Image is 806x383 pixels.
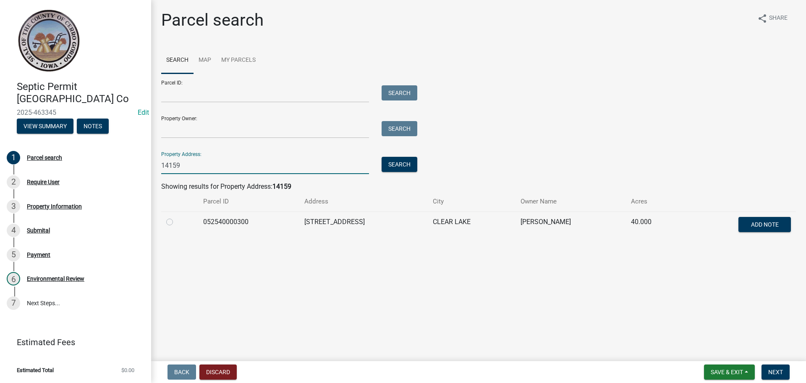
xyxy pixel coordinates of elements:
[27,203,82,209] div: Property Information
[382,85,417,100] button: Search
[17,119,73,134] button: View Summary
[757,13,767,24] i: share
[516,211,626,239] td: [PERSON_NAME]
[138,108,149,116] a: Edit
[77,123,109,130] wm-modal-confirm: Notes
[738,217,791,232] button: Add Note
[27,276,84,282] div: Environmental Review
[77,119,109,134] button: Notes
[711,369,743,375] span: Save & Exit
[216,47,261,74] a: My Parcels
[7,200,20,213] div: 3
[382,157,417,172] button: Search
[428,211,515,239] td: CLEAR LAKE
[138,108,149,116] wm-modal-confirm: Edit Application Number
[27,252,50,258] div: Payment
[161,47,194,74] a: Search
[17,123,73,130] wm-modal-confirm: Summary
[7,248,20,261] div: 5
[272,182,291,190] strong: 14159
[7,175,20,189] div: 2
[7,224,20,237] div: 4
[299,192,428,211] th: Address
[7,296,20,310] div: 7
[516,192,626,211] th: Owner Name
[27,227,50,233] div: Submital
[382,121,417,136] button: Search
[626,192,682,211] th: Acres
[121,367,134,373] span: $0.00
[768,369,783,375] span: Next
[17,81,144,105] h4: Septic Permit [GEOGRAPHIC_DATA] Co
[199,365,237,380] button: Discard
[198,211,299,239] td: 052540000300
[174,369,189,375] span: Back
[27,155,62,161] div: Parcel search
[428,192,515,211] th: City
[7,151,20,164] div: 1
[762,365,790,380] button: Next
[17,9,80,72] img: Cerro Gordo County, Iowa
[194,47,216,74] a: Map
[626,211,682,239] td: 40.000
[299,211,428,239] td: [STREET_ADDRESS]
[161,10,264,30] h1: Parcel search
[769,13,788,24] span: Share
[7,334,138,351] a: Estimated Fees
[17,367,54,373] span: Estimated Total
[161,182,796,192] div: Showing results for Property Address:
[17,108,134,116] span: 2025-463345
[27,179,60,185] div: Require User
[167,365,196,380] button: Back
[7,272,20,285] div: 6
[751,221,778,227] span: Add Note
[198,192,299,211] th: Parcel ID
[751,10,794,26] button: shareShare
[704,365,755,380] button: Save & Exit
